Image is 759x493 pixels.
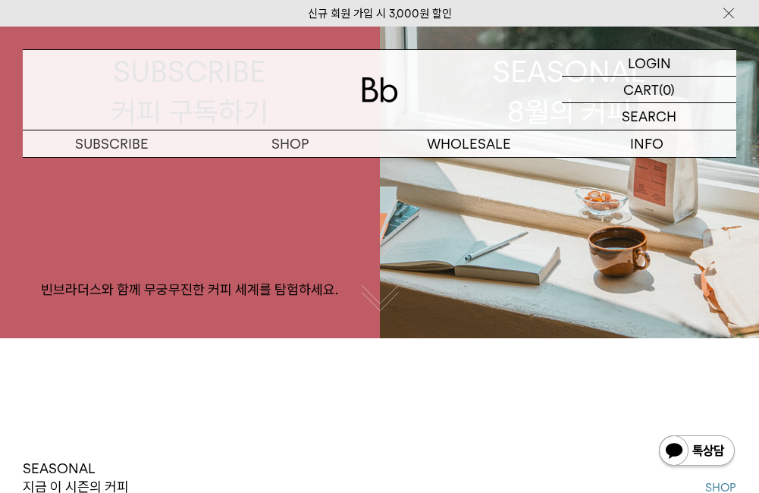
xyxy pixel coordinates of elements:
p: INFO [558,130,736,157]
p: WHOLESALE [380,130,558,157]
a: SHOP [201,130,379,157]
a: LOGIN [562,50,736,77]
a: 신규 회원 가입 시 3,000원 할인 [308,7,452,20]
p: SEARCH [622,103,676,130]
a: SUBSCRIBE [23,130,201,157]
a: CART (0) [562,77,736,103]
p: LOGIN [628,50,671,76]
p: (0) [659,77,675,102]
p: CART [623,77,659,102]
img: 카카오톡 채널 1:1 채팅 버튼 [657,434,736,470]
img: 로고 [362,77,398,102]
